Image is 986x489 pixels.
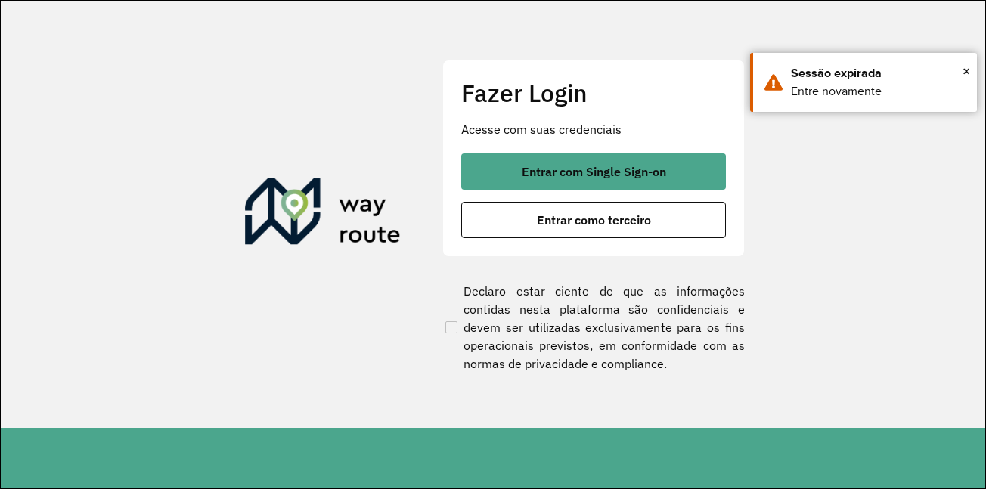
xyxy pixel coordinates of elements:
[537,214,651,226] span: Entrar como terceiro
[461,120,726,138] p: Acesse com suas credenciais
[791,64,966,82] div: Sessão expirada
[522,166,666,178] span: Entrar com Single Sign-on
[442,282,745,373] label: Declaro estar ciente de que as informações contidas nesta plataforma são confidenciais e devem se...
[963,60,970,82] span: ×
[791,82,966,101] div: Entre novamente
[461,202,726,238] button: button
[963,60,970,82] button: Close
[245,178,401,251] img: Roteirizador AmbevTech
[461,79,726,107] h2: Fazer Login
[461,153,726,190] button: button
